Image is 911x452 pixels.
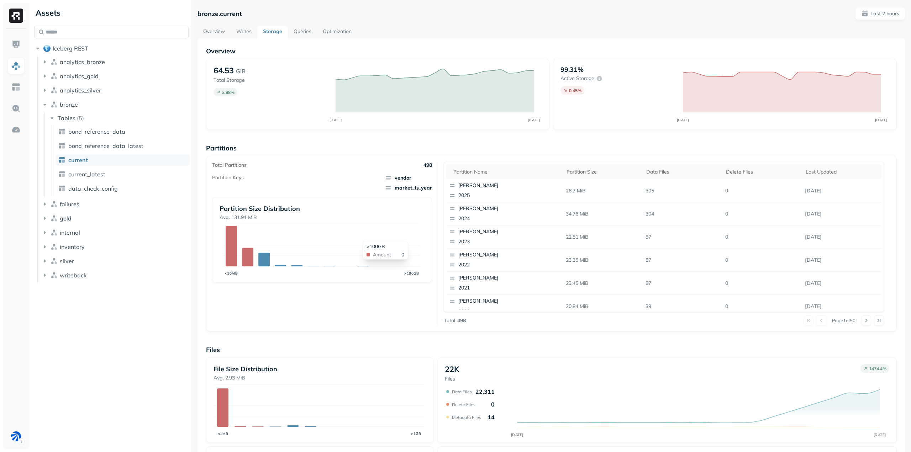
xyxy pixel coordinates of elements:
button: gold [41,213,189,224]
p: 2023 [458,238,527,245]
img: BAM [11,431,21,441]
p: Delete Files [452,402,475,407]
button: [PERSON_NAME]2020 [446,295,530,318]
button: writeback [41,270,189,281]
p: 498 [423,162,432,169]
p: 498 [457,317,466,324]
img: namespace [51,87,58,94]
p: [PERSON_NAME] [458,298,527,305]
img: namespace [51,58,58,65]
button: [PERSON_NAME]2023 [446,225,530,248]
p: File Size Distribution [214,365,426,373]
img: table [58,156,65,164]
img: Ryft [9,9,23,23]
p: Partition Keys [212,174,244,181]
tspan: [DATE] [528,118,540,122]
button: [PERSON_NAME]2024 [446,202,530,225]
span: Iceberg REST [53,45,88,52]
p: 23.45 MiB [563,277,643,289]
p: 22K [445,364,459,374]
img: table [58,171,65,178]
span: Tables [58,115,75,122]
img: Query Explorer [11,104,21,113]
img: namespace [51,101,58,108]
p: 0 [722,185,802,197]
button: [PERSON_NAME]2021 [446,272,530,294]
tspan: <1MB [217,431,228,436]
div: Last updated [806,167,878,176]
img: Assets [11,61,21,70]
span: analytics_silver [60,87,101,94]
p: 2020 [458,308,527,315]
button: internal [41,227,189,238]
p: Oct 15, 2025 [802,208,882,220]
button: inventory [41,241,189,252]
img: root [43,45,51,52]
p: ( 5 ) [77,115,84,122]
p: 39 [643,300,722,313]
p: Overview [206,47,897,55]
img: table [58,142,65,149]
button: bronze [41,99,189,110]
p: Last 2 hours [870,10,899,17]
p: 34.76 MiB [563,208,643,220]
img: namespace [51,201,58,208]
a: bond_reference_data [56,126,190,137]
p: Oct 15, 2025 [802,277,882,289]
a: Storage [257,26,288,38]
button: failures [41,198,189,210]
tspan: >1GB [411,431,421,436]
span: inventory [60,243,85,250]
p: 0 [722,277,802,289]
p: Oct 15, 2025 [802,185,882,197]
p: Files [445,376,459,382]
img: Asset Explorer [11,83,21,92]
p: 2024 [458,215,527,222]
p: Total Storage [214,77,328,84]
span: analytics_bronze [60,58,105,65]
p: 0 [491,401,495,408]
span: vendor [385,174,432,181]
tspan: [DATE] [511,432,523,437]
button: analytics_bronze [41,56,189,68]
span: gold [60,215,72,222]
p: 14 [488,414,495,421]
div: Partition name [453,167,559,176]
img: namespace [51,257,58,265]
tspan: [DATE] [875,118,887,122]
p: Total [444,317,455,324]
img: namespace [51,215,58,222]
p: 2.88 % [222,90,235,95]
span: writeback [60,272,86,279]
span: internal [60,229,80,236]
p: 0 [722,300,802,313]
tspan: <10MB [225,271,238,276]
p: 0 [722,208,802,220]
p: 26.7 MiB [563,185,643,197]
div: Data Files [646,167,719,176]
button: [PERSON_NAME]2025 [446,179,530,202]
p: 2025 [458,192,527,199]
div: Delete Files [726,167,799,176]
span: market_ts_year [385,184,432,191]
p: 20.84 MiB [563,300,643,313]
p: [PERSON_NAME] [458,228,527,235]
a: Writes [231,26,257,38]
tspan: [DATE] [676,118,689,122]
tspan: [DATE] [874,432,886,437]
p: 0.45 % [569,88,581,93]
span: analytics_gold [60,73,99,80]
tspan: >100GB [404,271,419,276]
p: Partition Size Distribution [220,204,425,213]
p: Data Files [452,389,472,394]
p: Files [206,346,897,354]
p: 22,311 [475,388,495,395]
a: bond_reference_data_latest [56,140,190,151]
img: namespace [51,73,58,80]
tspan: [DATE] [330,118,342,122]
span: failures [60,201,79,208]
img: table [58,128,65,135]
span: current_latest [68,171,105,178]
span: silver [60,257,74,265]
a: Queries [288,26,317,38]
